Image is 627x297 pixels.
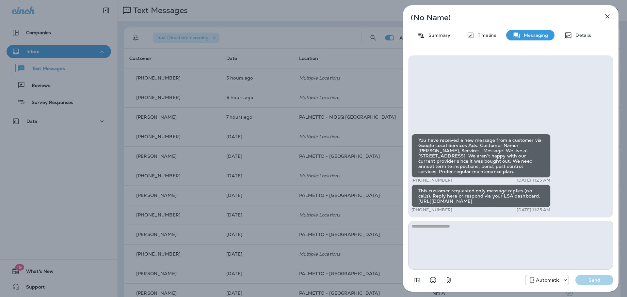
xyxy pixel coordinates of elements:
[474,33,496,38] p: Timeline
[425,33,450,38] p: Summary
[411,185,551,207] div: This customer requested only message replies (no calls). Reply here or respond via your LSA dashb...
[411,178,452,183] p: [PHONE_NUMBER]
[411,15,589,20] p: (No Name)
[572,33,591,38] p: Details
[521,33,548,38] p: Messaging
[411,274,424,287] button: Add in a premade template
[517,207,550,213] p: [DATE] 11:25 AM
[426,274,440,287] button: Select an emoji
[536,277,559,283] p: Automatic
[411,207,452,213] p: [PHONE_NUMBER]
[517,178,550,183] p: [DATE] 11:25 AM
[411,134,551,178] div: You have received a new message from a customer via Google Local Services Ads. Customer Name: [PE...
